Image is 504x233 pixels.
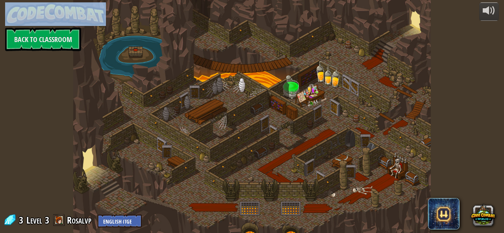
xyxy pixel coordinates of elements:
span: 3 [45,214,49,226]
span: Level [26,214,42,227]
a: Back to Classroom [5,28,81,51]
span: 3 [19,214,26,226]
a: Rosalvp [67,214,94,226]
button: Adjust volume [479,2,499,21]
img: CodeCombat - Learn how to code by playing a game [5,2,106,26]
